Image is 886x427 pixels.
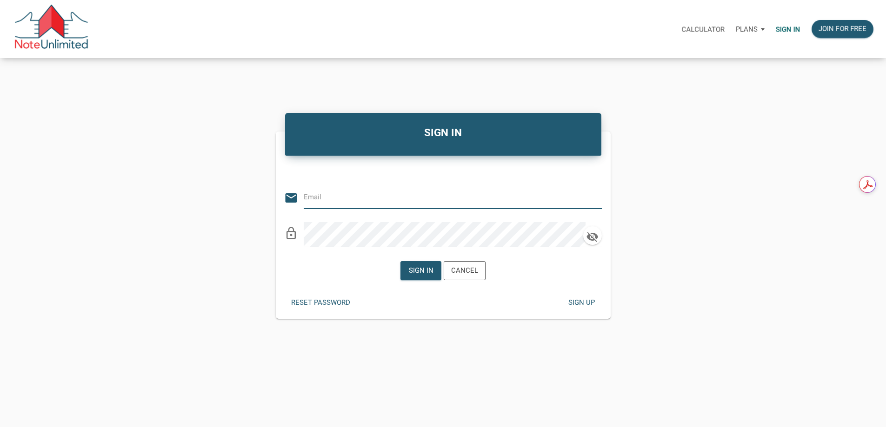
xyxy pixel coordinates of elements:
[819,24,866,34] div: Join for free
[304,187,588,208] input: Email
[812,20,873,38] button: Join for free
[409,265,433,276] div: Sign in
[770,14,806,44] a: Sign in
[444,261,486,280] button: Cancel
[451,265,478,276] div: Cancel
[561,294,602,312] button: Sign up
[284,294,357,312] button: Reset password
[736,25,758,33] p: Plans
[291,297,350,308] div: Reset password
[284,226,298,240] i: lock_outline
[292,125,594,141] h4: SIGN IN
[568,297,594,308] div: Sign up
[400,261,441,280] button: Sign in
[776,25,800,33] p: Sign in
[284,191,298,205] i: email
[681,25,725,33] p: Calculator
[730,15,770,43] button: Plans
[14,5,89,53] img: NoteUnlimited
[806,14,879,44] a: Join for free
[730,14,770,44] a: Plans
[676,14,730,44] a: Calculator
